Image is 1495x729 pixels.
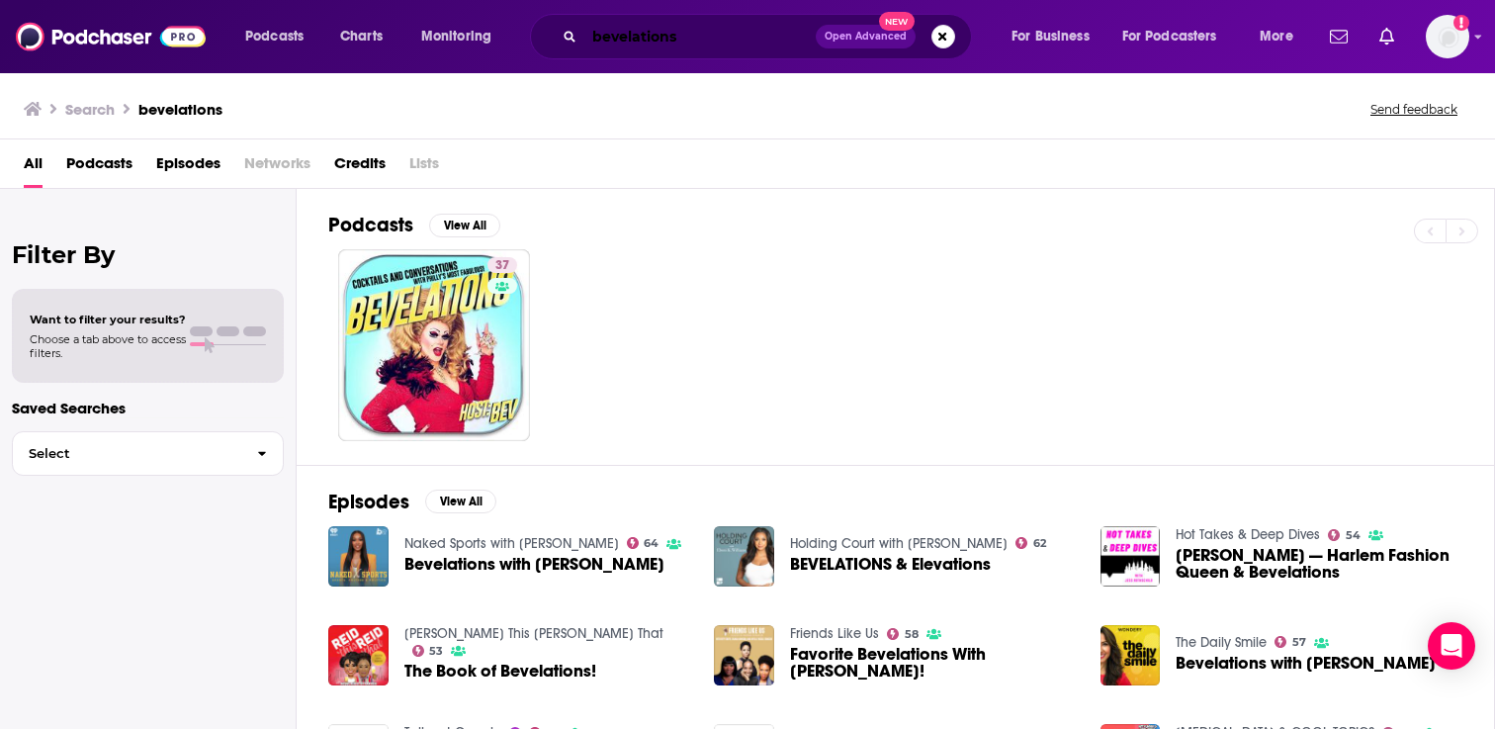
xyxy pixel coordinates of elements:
button: open menu [1246,21,1318,52]
button: open menu [231,21,329,52]
a: Podcasts [66,147,132,188]
img: The Book of Bevelations! [328,625,389,685]
span: 57 [1292,638,1306,647]
span: New [879,12,915,31]
span: Want to filter your results? [30,313,186,326]
span: Bevelations with [PERSON_NAME] [404,556,664,573]
a: All [24,147,43,188]
svg: Add a profile image [1453,15,1469,31]
a: BEVELATIONS & Elevations [790,556,991,573]
a: Bevelations with Bevy Smith [1176,655,1436,672]
h3: bevelations [138,100,222,119]
a: Credits [334,147,386,188]
img: Favorite Bevelations With Bevy Smith! [714,625,774,685]
span: Podcasts [245,23,304,50]
a: 62 [1015,537,1046,549]
button: Send feedback [1364,101,1463,118]
img: User Profile [1426,15,1469,58]
img: Podchaser - Follow, Share and Rate Podcasts [16,18,206,55]
span: Monitoring [421,23,491,50]
span: Networks [244,147,310,188]
span: More [1260,23,1293,50]
button: Select [12,431,284,476]
button: Open AdvancedNew [816,25,916,48]
span: [PERSON_NAME] — Harlem Fashion Queen & Bevelations [1176,547,1462,581]
img: Bevelations with Bevy Smith [1100,625,1161,685]
span: 53 [429,647,443,656]
span: Logged in as oliviaschaefers [1426,15,1469,58]
a: Reid This Reid That [404,625,663,642]
a: The Book of Bevelations! [404,663,596,680]
h2: Episodes [328,490,409,514]
span: Lists [409,147,439,188]
h2: Podcasts [328,213,413,237]
span: Favorite Bevelations With [PERSON_NAME]! [790,646,1077,680]
button: open menu [1109,21,1246,52]
button: open menu [407,21,517,52]
a: 57 [1275,636,1306,648]
span: 64 [644,539,659,548]
span: 62 [1033,539,1046,548]
span: For Podcasters [1122,23,1217,50]
img: Bevelations with Bevy Smith [328,526,389,587]
a: Bevy Smith — Harlem Fashion Queen & Bevelations [1176,547,1462,581]
a: 37 [487,257,517,273]
a: Charts [327,21,395,52]
a: 54 [1328,529,1361,541]
img: Bevy Smith — Harlem Fashion Queen & Bevelations [1100,526,1161,587]
p: Saved Searches [12,399,284,417]
a: Favorite Bevelations With Bevy Smith! [790,646,1077,680]
a: Naked Sports with Cari Champion [404,535,619,552]
a: Friends Like Us [790,625,879,642]
a: 53 [412,645,444,657]
a: Hot Takes & Deep Dives [1176,526,1320,543]
button: View All [429,214,500,237]
a: Holding Court with Eboni K. Williams [790,535,1008,552]
span: 37 [495,256,509,276]
div: Open Intercom Messenger [1428,622,1475,670]
a: Bevelations with Bevy Smith [404,556,664,573]
a: 37 [338,249,530,441]
span: 58 [905,630,919,639]
a: EpisodesView All [328,490,496,514]
span: Open Advanced [825,32,907,42]
span: Bevelations with [PERSON_NAME] [1176,655,1436,672]
span: For Business [1011,23,1090,50]
a: 64 [627,537,660,549]
div: Search podcasts, credits, & more... [549,14,991,59]
a: Show notifications dropdown [1371,20,1402,53]
span: Select [13,447,241,460]
a: 58 [887,628,919,640]
button: Show profile menu [1426,15,1469,58]
a: PodcastsView All [328,213,500,237]
img: BEVELATIONS & Elevations [714,526,774,587]
button: View All [425,490,496,513]
h2: Filter By [12,240,284,269]
a: The Daily Smile [1176,634,1267,651]
span: Choose a tab above to access filters. [30,332,186,360]
a: Show notifications dropdown [1322,20,1356,53]
span: 54 [1346,531,1361,540]
h3: Search [65,100,115,119]
button: open menu [998,21,1114,52]
a: Episodes [156,147,220,188]
input: Search podcasts, credits, & more... [584,21,816,52]
span: Charts [340,23,383,50]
